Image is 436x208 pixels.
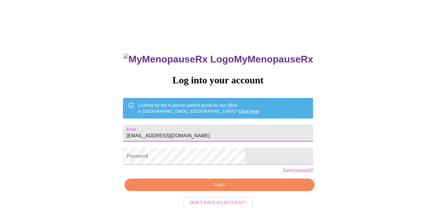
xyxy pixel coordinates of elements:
h3: MyMenopauseRx [124,54,313,65]
a: Forgot password? [283,168,313,173]
div: Looking for the in person patient portal for our office in [GEOGRAPHIC_DATA], [GEOGRAPHIC_DATA]? [138,100,259,117]
a: Don't have an account? [182,200,255,205]
img: MyMenopauseRx Logo [124,54,234,65]
h3: Log into your account [123,75,313,86]
a: Click here! [239,109,259,114]
button: Login [124,179,315,191]
span: Login [131,181,308,189]
span: Don't have an account? [190,199,246,207]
